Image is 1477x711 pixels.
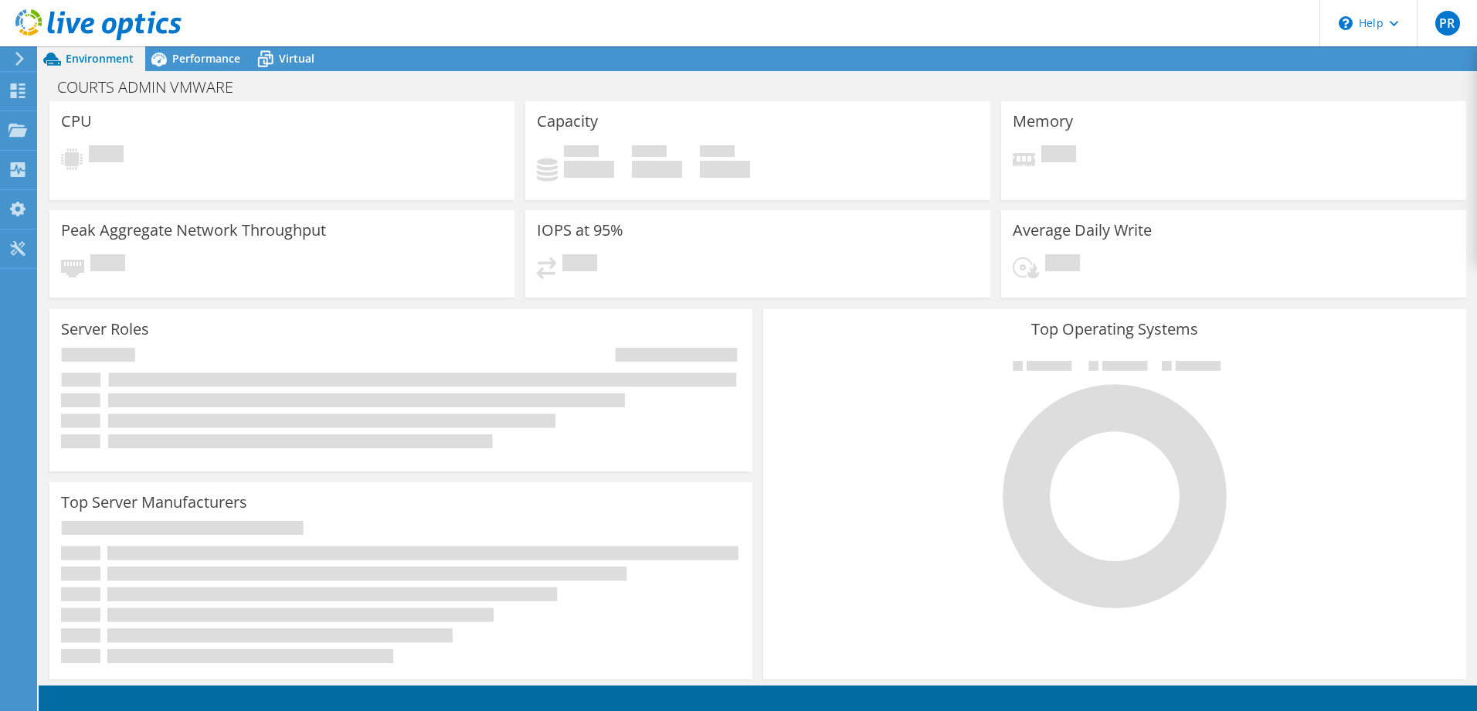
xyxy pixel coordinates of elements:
span: Virtual [279,51,314,66]
h3: Top Operating Systems [775,321,1455,338]
h4: 0 GiB [700,161,750,178]
h3: Peak Aggregate Network Throughput [61,222,326,239]
h3: Top Server Manufacturers [61,494,247,511]
span: Free [632,145,667,161]
h4: 0 GiB [632,161,682,178]
h3: Average Daily Write [1013,222,1152,239]
h4: 0 GiB [564,161,614,178]
span: Performance [172,51,240,66]
span: Pending [1045,254,1080,275]
h3: CPU [61,113,92,130]
span: Pending [562,254,597,275]
span: Pending [90,254,125,275]
h3: Capacity [537,113,598,130]
span: Used [564,145,599,161]
h3: Memory [1013,113,1073,130]
span: Total [700,145,735,161]
span: Environment [66,51,134,66]
span: Pending [89,145,124,166]
svg: \n [1339,16,1353,30]
h3: IOPS at 95% [537,222,623,239]
span: PR [1435,11,1460,36]
span: Pending [1041,145,1076,166]
h1: COURTS ADMIN VMWARE [50,79,257,96]
h3: Server Roles [61,321,149,338]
